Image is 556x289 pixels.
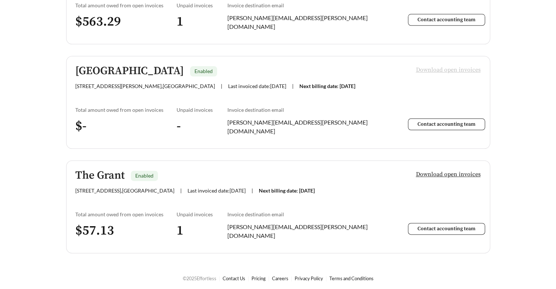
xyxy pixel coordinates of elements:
[410,64,481,79] button: Download open invoices
[180,187,182,194] span: |
[329,275,374,281] a: Terms and Conditions
[408,14,485,26] button: Contact accounting team
[227,211,379,217] div: Invoice destination email
[227,118,379,136] div: [PERSON_NAME][EMAIL_ADDRESS][PERSON_NAME][DOMAIN_NAME]
[177,223,227,239] h3: 1
[75,2,177,8] div: Total amount owed from open invoices
[227,14,379,31] div: [PERSON_NAME][EMAIL_ADDRESS][PERSON_NAME][DOMAIN_NAME]
[228,83,286,89] span: Last invoiced date: [DATE]
[227,223,379,240] div: [PERSON_NAME][EMAIL_ADDRESS][PERSON_NAME][DOMAIN_NAME]
[292,83,294,89] span: |
[75,170,125,182] h5: The Grant
[272,275,288,281] a: Careers
[75,118,177,134] h3: $ -
[221,83,222,89] span: |
[410,168,481,183] button: Download open invoices
[416,170,481,179] span: Download open invoices
[251,187,253,194] span: |
[417,121,476,128] span: Contact accounting team
[183,275,216,281] span: © 2025 Effortless
[251,275,266,281] a: Pricing
[299,83,355,89] span: Next billing date: [DATE]
[188,187,246,194] span: Last invoiced date: [DATE]
[75,65,184,77] h5: [GEOGRAPHIC_DATA]
[177,211,227,217] div: Unpaid invoices
[75,211,177,217] div: Total amount owed from open invoices
[259,187,315,194] span: Next billing date: [DATE]
[408,118,485,130] button: Contact accounting team
[177,2,227,8] div: Unpaid invoices
[135,172,154,179] span: Enabled
[417,16,476,23] span: Contact accounting team
[66,160,490,253] a: The GrantEnabled[STREET_ADDRESS],[GEOGRAPHIC_DATA]|Last invoiced date:[DATE]|Next billing date: [...
[75,187,174,194] span: [STREET_ADDRESS] , [GEOGRAPHIC_DATA]
[75,14,177,30] h3: $ 563.29
[75,223,177,239] h3: $ 57.13
[177,14,227,30] h3: 1
[417,225,476,232] span: Contact accounting team
[66,56,490,149] a: [GEOGRAPHIC_DATA]Enabled[STREET_ADDRESS][PERSON_NAME],[GEOGRAPHIC_DATA]|Last invoiced date:[DATE]...
[295,275,323,281] a: Privacy Policy
[227,2,379,8] div: Invoice destination email
[177,107,227,113] div: Unpaid invoices
[75,107,177,113] div: Total amount owed from open invoices
[194,68,213,74] span: Enabled
[223,275,245,281] a: Contact Us
[177,118,227,134] h3: -
[227,107,379,113] div: Invoice destination email
[408,223,485,235] button: Contact accounting team
[75,83,215,89] span: [STREET_ADDRESS][PERSON_NAME] , [GEOGRAPHIC_DATA]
